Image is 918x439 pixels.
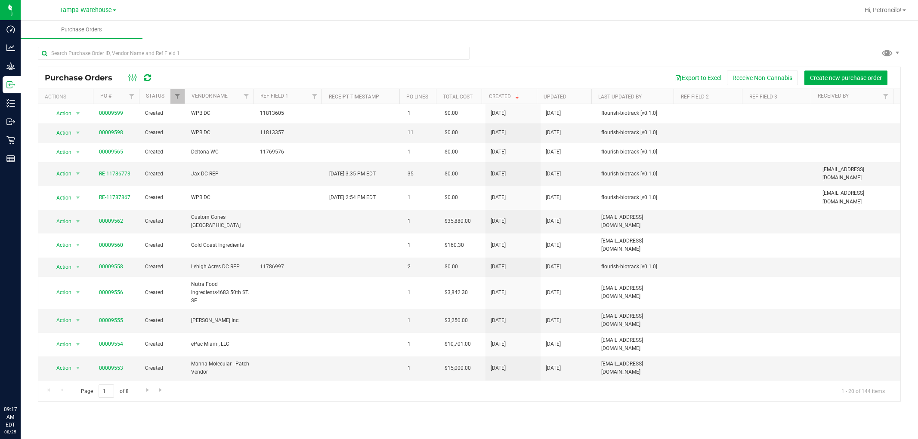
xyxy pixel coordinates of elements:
[546,241,561,249] span: [DATE]
[329,170,376,178] span: [DATE] 3:35 PM EDT
[408,148,434,156] span: 1
[145,170,181,178] span: Created
[491,193,506,202] span: [DATE]
[601,213,674,230] span: [EMAIL_ADDRESS][DOMAIN_NAME]
[260,93,288,99] a: Ref Field 1
[546,289,561,297] span: [DATE]
[72,215,83,227] span: select
[810,74,882,81] span: Create new purchase order
[72,314,83,326] span: select
[25,369,36,379] iframe: Resource center unread badge
[546,340,561,348] span: [DATE]
[6,62,15,71] inline-svg: Grow
[192,93,228,99] a: Vendor Name
[145,217,181,225] span: Created
[601,312,674,328] span: [EMAIL_ADDRESS][DOMAIN_NAME]
[491,263,506,271] span: [DATE]
[445,148,458,156] span: $0.00
[45,73,121,83] span: Purchase Orders
[72,239,83,251] span: select
[99,365,123,371] a: 00009553
[99,242,123,248] a: 00009560
[601,109,674,117] span: flourish-biotrack [v0.1.0]
[445,170,458,178] span: $0.00
[260,148,319,156] span: 11769576
[749,94,777,100] a: Ref Field 3
[546,129,561,137] span: [DATE]
[601,193,674,202] span: flourish-biotrack [v0.1.0]
[72,146,83,158] span: select
[99,341,123,347] a: 00009554
[445,109,458,117] span: $0.00
[546,148,561,156] span: [DATE]
[100,93,111,99] a: PO #
[6,80,15,89] inline-svg: Inbound
[681,94,709,100] a: Ref Field 2
[145,109,181,117] span: Created
[443,94,473,100] a: Total Cost
[445,241,464,249] span: $160.30
[408,241,434,249] span: 1
[546,217,561,225] span: [DATE]
[601,170,674,178] span: flourish-biotrack [v0.1.0]
[6,99,15,107] inline-svg: Inventory
[329,193,376,202] span: [DATE] 2:54 PM EDT
[601,336,674,353] span: [EMAIL_ADDRESS][DOMAIN_NAME]
[74,384,136,398] span: Page of 8
[445,316,468,325] span: $3,250.00
[491,217,506,225] span: [DATE]
[145,241,181,249] span: Created
[546,109,561,117] span: [DATE]
[408,129,434,137] span: 11
[155,384,167,396] a: Go to the last page
[4,429,17,435] p: 08/25
[727,71,798,85] button: Receive Non-Cannabis
[45,94,90,100] div: Actions
[72,107,83,120] span: select
[601,263,674,271] span: flourish-biotrack [v0.1.0]
[49,192,72,204] span: Action
[49,168,72,180] span: Action
[145,316,181,325] span: Created
[72,261,83,273] span: select
[49,146,72,158] span: Action
[191,109,250,117] span: WPB DC
[145,289,181,297] span: Created
[191,316,250,325] span: [PERSON_NAME] Inc.
[49,239,72,251] span: Action
[445,289,468,297] span: $3,842.30
[99,264,123,270] a: 00009558
[601,129,674,137] span: flourish-biotrack [v0.1.0]
[408,364,434,372] span: 1
[546,263,561,271] span: [DATE]
[99,194,130,200] a: RE-11787867
[59,6,112,14] span: Tampa Warehouse
[865,6,902,13] span: Hi, Petroneilo!
[601,284,674,301] span: [EMAIL_ADDRESS][DOMAIN_NAME]
[260,129,319,137] span: 11813357
[21,21,142,39] a: Purchase Orders
[99,289,123,295] a: 00009556
[191,170,250,178] span: Jax DC REP
[491,170,506,178] span: [DATE]
[145,340,181,348] span: Created
[489,93,521,99] a: Created
[191,360,250,376] span: Manna Molecular - Patch Vendor
[72,338,83,350] span: select
[445,263,458,271] span: $0.00
[445,364,471,372] span: $15,000.00
[170,89,185,104] a: Filter
[191,241,250,249] span: Gold Coast Ingredients
[329,94,379,100] a: Receipt Timestamp
[408,170,434,178] span: 35
[99,218,123,224] a: 00009562
[99,171,130,177] a: RE-11786773
[4,405,17,429] p: 09:17 AM EDT
[491,129,506,137] span: [DATE]
[99,149,123,155] a: 00009565
[408,289,434,297] span: 1
[445,193,458,202] span: $0.00
[99,110,123,116] a: 00009599
[99,317,123,323] a: 00009555
[49,127,72,139] span: Action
